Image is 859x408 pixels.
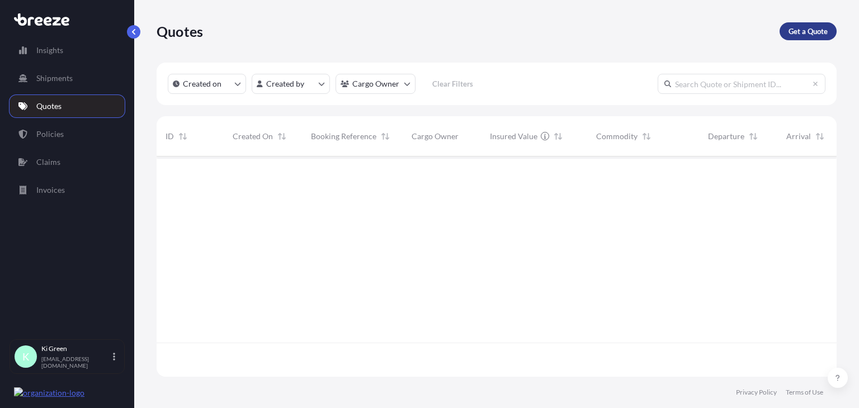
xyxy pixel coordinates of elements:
[311,131,376,142] span: Booking Reference
[736,388,777,397] a: Privacy Policy
[36,129,64,140] p: Policies
[379,130,392,143] button: Sort
[490,131,537,142] span: Insured Value
[14,387,84,398] img: organization-logo
[22,351,29,362] span: K
[658,74,825,94] input: Search Quote or Shipment ID...
[421,75,484,93] button: Clear Filters
[352,78,399,89] p: Cargo Owner
[640,130,653,143] button: Sort
[10,179,125,201] a: Invoices
[252,74,330,94] button: createdBy Filter options
[789,26,828,37] p: Get a Quote
[36,184,65,196] p: Invoices
[36,101,62,112] p: Quotes
[10,123,125,145] a: Policies
[183,78,221,89] p: Created on
[747,130,760,143] button: Sort
[813,130,827,143] button: Sort
[551,130,565,143] button: Sort
[36,73,73,84] p: Shipments
[10,67,125,89] a: Shipments
[275,130,289,143] button: Sort
[233,131,273,142] span: Created On
[10,39,125,61] a: Insights
[168,74,246,94] button: createdOn Filter options
[41,355,111,369] p: [EMAIL_ADDRESS][DOMAIN_NAME]
[157,22,203,40] p: Quotes
[36,45,63,56] p: Insights
[166,131,174,142] span: ID
[786,388,823,397] a: Terms of Use
[780,22,837,40] a: Get a Quote
[41,344,111,353] p: Ki Green
[786,131,811,142] span: Arrival
[336,74,416,94] button: cargoOwner Filter options
[36,156,60,168] p: Claims
[176,130,190,143] button: Sort
[412,131,459,142] span: Cargo Owner
[10,95,125,117] a: Quotes
[266,78,304,89] p: Created by
[432,78,473,89] p: Clear Filters
[708,131,744,142] span: Departure
[10,151,125,173] a: Claims
[596,131,638,142] span: Commodity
